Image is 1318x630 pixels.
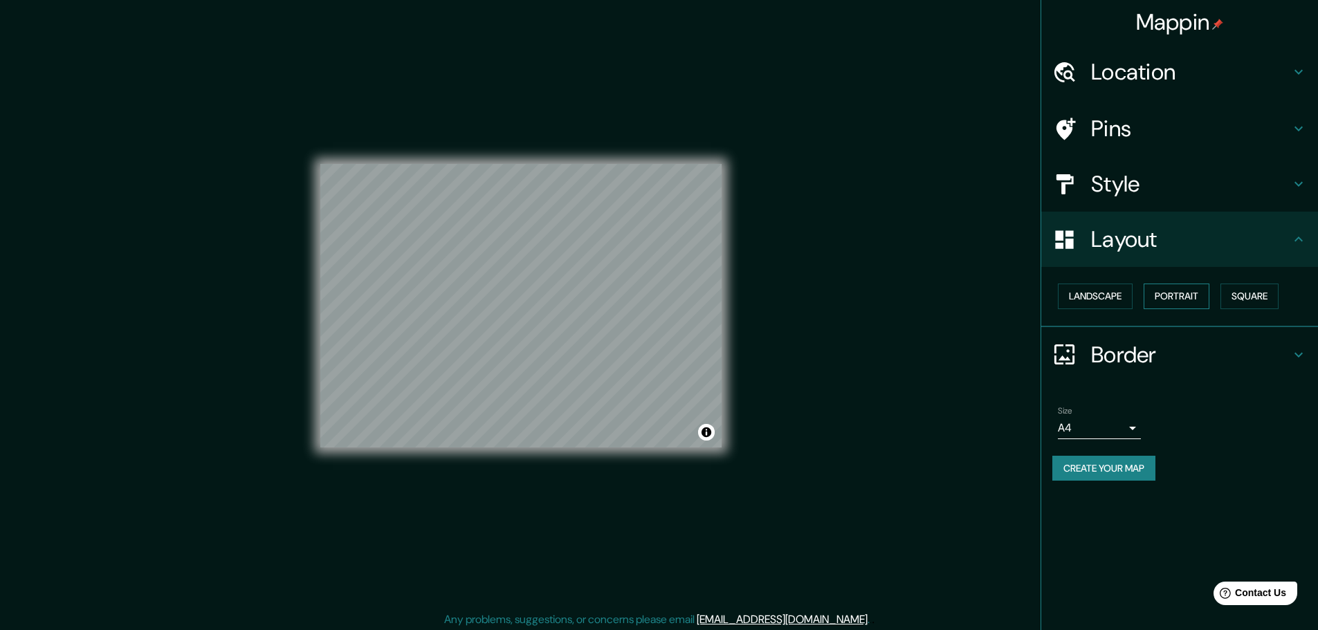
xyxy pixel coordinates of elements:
[697,612,868,627] a: [EMAIL_ADDRESS][DOMAIN_NAME]
[1041,156,1318,212] div: Style
[1091,58,1290,86] h4: Location
[870,611,872,628] div: .
[1052,456,1155,481] button: Create your map
[698,424,715,441] button: Toggle attribution
[1136,8,1224,36] h4: Mappin
[1091,115,1290,142] h4: Pins
[1058,405,1072,416] label: Size
[1144,284,1209,309] button: Portrait
[1212,19,1223,30] img: pin-icon.png
[320,164,722,447] canvas: Map
[1058,284,1133,309] button: Landscape
[1041,101,1318,156] div: Pins
[1041,327,1318,382] div: Border
[1195,576,1303,615] iframe: Help widget launcher
[1041,44,1318,100] div: Location
[1058,417,1141,439] div: A4
[1091,225,1290,253] h4: Layout
[1091,341,1290,369] h4: Border
[1091,170,1290,198] h4: Style
[444,611,870,628] p: Any problems, suggestions, or concerns please email .
[872,611,875,628] div: .
[1041,212,1318,267] div: Layout
[1220,284,1279,309] button: Square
